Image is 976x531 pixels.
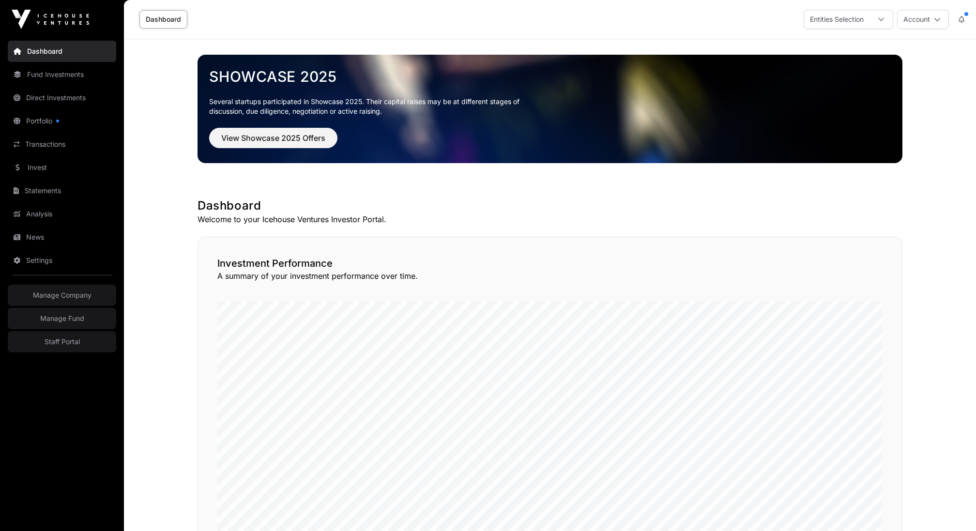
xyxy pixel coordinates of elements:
iframe: Chat Widget [928,485,976,531]
img: Icehouse Ventures Logo [12,10,89,29]
a: Direct Investments [8,87,116,108]
a: Manage Company [8,285,116,306]
a: Dashboard [139,10,187,29]
button: Account [897,10,949,29]
a: News [8,227,116,248]
a: Portfolio [8,110,116,132]
a: Dashboard [8,41,116,62]
h2: Investment Performance [217,257,883,270]
h1: Dashboard [198,198,902,213]
a: Staff Portal [8,331,116,352]
a: Statements [8,180,116,201]
div: Entities Selection [804,10,869,29]
a: Transactions [8,134,116,155]
a: Settings [8,250,116,271]
span: View Showcase 2025 Offers [221,132,325,144]
a: Fund Investments [8,64,116,85]
a: Showcase 2025 [209,68,891,85]
p: Welcome to your Icehouse Ventures Investor Portal. [198,213,902,225]
a: Analysis [8,203,116,225]
img: Showcase 2025 [198,55,902,163]
a: Manage Fund [8,308,116,329]
button: View Showcase 2025 Offers [209,128,337,148]
p: A summary of your investment performance over time. [217,270,883,282]
p: Several startups participated in Showcase 2025. Their capital raises may be at different stages o... [209,97,534,116]
a: View Showcase 2025 Offers [209,137,337,147]
a: Invest [8,157,116,178]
